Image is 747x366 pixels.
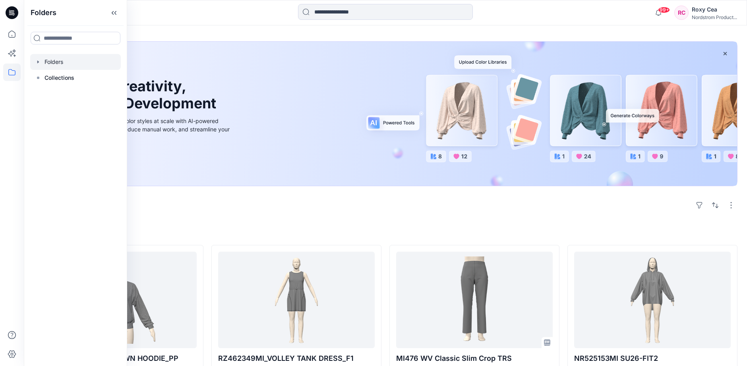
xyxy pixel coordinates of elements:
div: Nordstrom Product... [692,14,737,20]
a: NR525153MI SU26-FIT2 [574,252,731,348]
div: RC [674,6,689,20]
a: RZ462349MI_VOLLEY TANK DRESS_F1 [218,252,375,348]
p: NR525153MI SU26-FIT2 [574,353,731,364]
div: Roxy Cea [692,5,737,14]
div: Explore ideas faster and recolor styles at scale with AI-powered tools that boost creativity, red... [53,117,232,142]
p: Collections [45,73,74,83]
a: Discover more [53,151,232,167]
p: MI476 WV Classic Slim Crop TRS [396,353,553,364]
a: MI476 WV Classic Slim Crop TRS [396,252,553,348]
span: 99+ [658,7,670,13]
h4: Styles [33,227,737,237]
h1: Unleash Creativity, Speed Up Development [53,78,220,112]
p: RZ462349MI_VOLLEY TANK DRESS_F1 [218,353,375,364]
